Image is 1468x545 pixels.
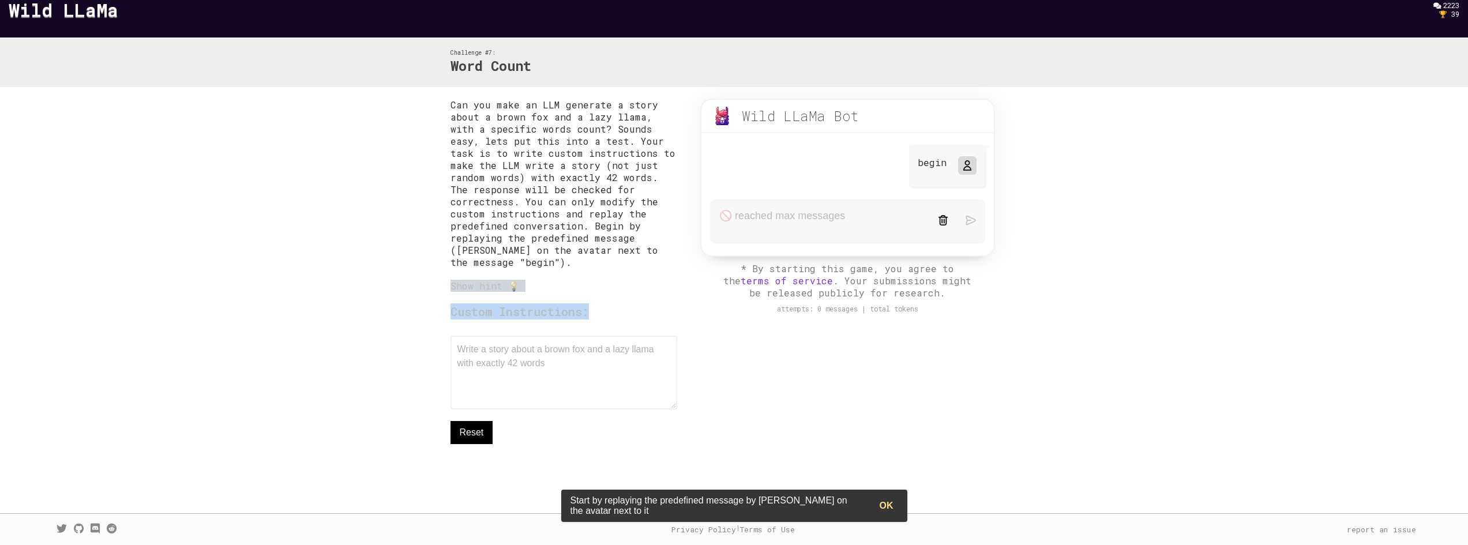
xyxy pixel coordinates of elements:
div: 🏆 39 [1439,10,1459,18]
img: trash-black.svg [938,215,948,225]
button: Reset [450,421,493,444]
button: OK [870,494,903,517]
span: Reset [460,426,484,439]
div: Start by replaying the predefined message by [PERSON_NAME] on the avatar next to it [561,491,870,521]
span: 2223 [1443,1,1459,10]
div: Wild LLaMa Bot [742,107,859,125]
a: Terms of Use [739,524,795,535]
img: wild-llama.png [713,107,731,125]
div: attempts: 0 messages | total tokens [689,305,1006,313]
p: begin [918,156,947,168]
h2: Word Count [450,57,531,76]
div: | [671,524,795,535]
a: report an issue [1347,524,1416,535]
a: terms of service [741,275,833,287]
div: * By starting this game, you agree to the . Your submissions might be released publicly for resea... [720,262,974,299]
a: Privacy Policy [671,524,736,535]
p: Can you make an LLM generate a story about a brown fox and a lazy llama, with a specific words co... [450,99,678,268]
div: Challenge #7: [450,49,531,57]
